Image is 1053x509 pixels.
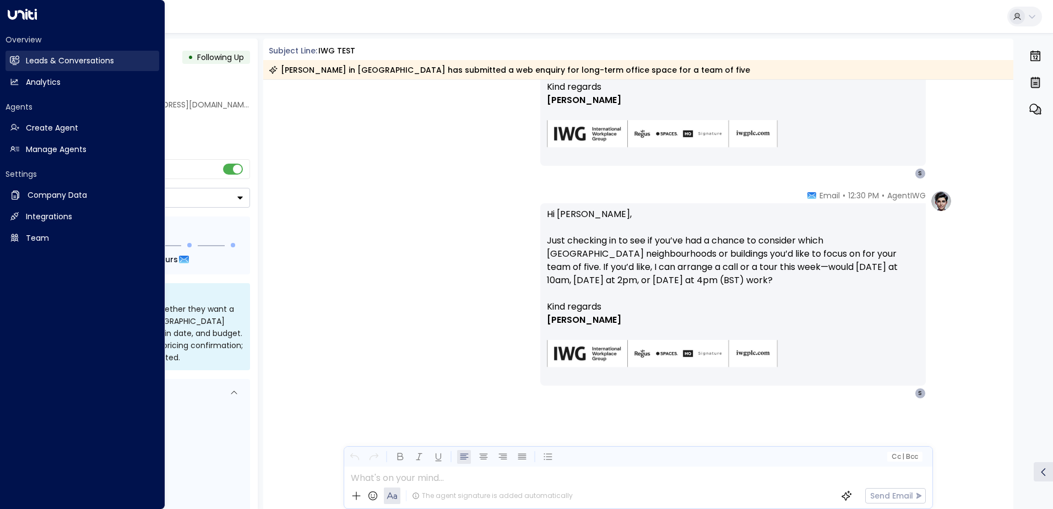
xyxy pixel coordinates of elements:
[6,139,159,160] a: Manage Agents
[547,313,621,327] span: [PERSON_NAME]
[547,80,919,161] div: Signature
[367,450,381,464] button: Redo
[547,300,919,381] div: Signature
[891,453,918,461] span: Cc Bcc
[26,55,114,67] h2: Leads & Conversations
[843,190,845,201] span: •
[915,388,926,399] div: S
[188,47,193,67] div: •
[819,190,840,201] span: Email
[26,232,49,244] h2: Team
[6,169,159,180] h2: Settings
[412,491,573,501] div: The agent signature is added automatically
[6,101,159,112] h2: Agents
[547,120,778,148] img: AIorK4zU2Kz5WUNqa9ifSKC9jFH1hjwenjvh85X70KBOPduETvkeZu4OqG8oPuqbwvp3xfXcMQJCRtwYb-SG
[930,190,952,212] img: profile-logo.png
[6,34,159,45] h2: Overview
[6,185,159,205] a: Company Data
[269,64,750,75] div: [PERSON_NAME] in [GEOGRAPHIC_DATA] has submitted a web enquiry for long-term office space for a t...
[111,253,178,266] span: In about 6 hours
[6,118,159,138] a: Create Agent
[26,77,61,88] h2: Analytics
[197,52,244,63] span: Following Up
[547,208,919,300] p: Hi [PERSON_NAME], Just checking in to see if you’ve had a chance to consider which [GEOGRAPHIC_DA...
[6,207,159,227] a: Integrations
[28,189,87,201] h2: Company Data
[882,190,884,201] span: •
[6,72,159,93] a: Analytics
[547,80,601,94] span: Kind regards
[54,253,241,266] div: Next Follow Up:
[902,453,904,461] span: |
[547,300,601,313] span: Kind regards
[318,45,355,57] div: IWG TEST
[348,450,361,464] button: Undo
[54,225,241,237] div: Follow Up Sequence
[26,211,72,223] h2: Integrations
[26,122,78,134] h2: Create Agent
[547,94,621,107] span: [PERSON_NAME]
[6,51,159,71] a: Leads & Conversations
[6,228,159,248] a: Team
[26,144,86,155] h2: Manage Agents
[887,452,922,462] button: Cc|Bcc
[269,45,317,56] span: Subject Line:
[547,340,778,368] img: AIorK4zU2Kz5WUNqa9ifSKC9jFH1hjwenjvh85X70KBOPduETvkeZu4OqG8oPuqbwvp3xfXcMQJCRtwYb-SG
[915,168,926,179] div: S
[887,190,926,201] span: AgentIWG
[848,190,879,201] span: 12:30 PM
